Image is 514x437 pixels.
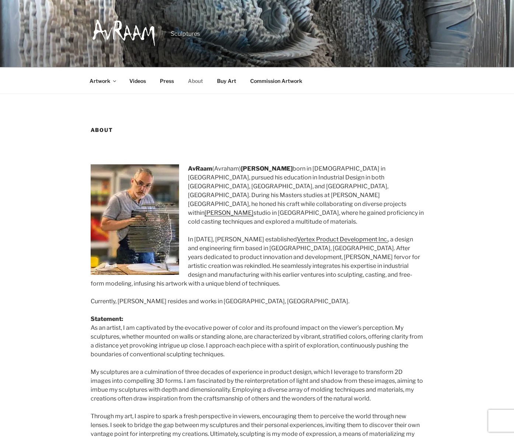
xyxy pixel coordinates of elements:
[91,315,424,359] p: As an artist, I am captivated by the evocative power of color and its profound impact on the view...
[171,29,200,38] p: Sculptures
[83,72,122,90] a: Artwork
[204,209,253,216] a: [PERSON_NAME]
[211,72,243,90] a: Buy Art
[91,126,424,134] h1: About
[297,236,388,243] a: Vertex Product Development Inc.
[91,164,424,226] p: (Avraham) born in [DEMOGRAPHIC_DATA] in [GEOGRAPHIC_DATA], pursued his education in Industrial De...
[123,72,153,90] a: Videos
[154,72,181,90] a: Press
[83,72,431,90] nav: Top Menu
[91,297,424,306] p: Currently, [PERSON_NAME] resides and works in [GEOGRAPHIC_DATA], [GEOGRAPHIC_DATA].
[182,72,210,90] a: About
[91,315,123,322] strong: Statement:
[188,165,212,172] strong: AvRaam
[91,235,424,288] p: In [DATE], [PERSON_NAME] established , a design and engineering firm based in [GEOGRAPHIC_DATA], ...
[244,72,309,90] a: Commission Artwork
[241,165,293,172] strong: [PERSON_NAME]
[91,368,424,403] p: My sculptures are a culmination of three decades of experience in product design, which I leverag...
